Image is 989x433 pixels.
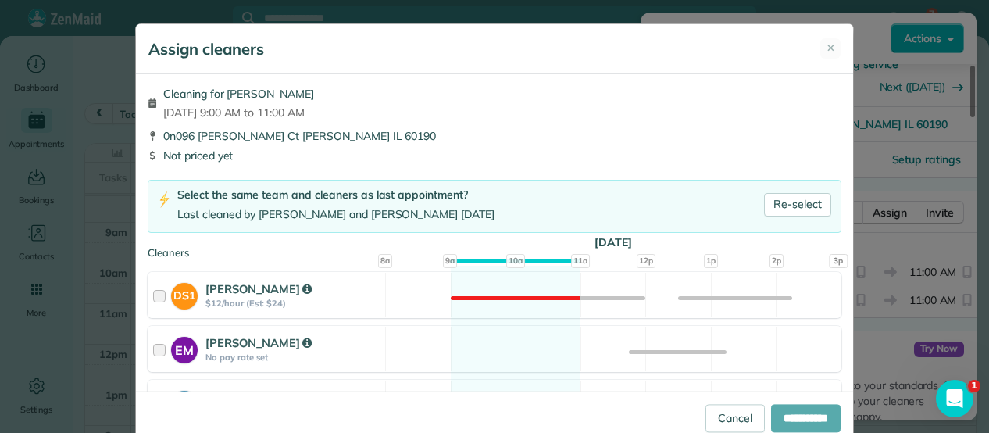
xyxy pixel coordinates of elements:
[177,187,495,203] div: Select the same team and cleaners as last appointment?
[764,193,831,216] a: Re-select
[148,245,841,250] div: Cleaners
[163,105,314,120] span: [DATE] 9:00 AM to 11:00 AM
[148,128,841,144] div: 0n096 [PERSON_NAME] Ct [PERSON_NAME] IL 60190
[158,191,171,208] img: lightning-bolt-icon-94e5364df696ac2de96d3a42b8a9ff6ba979493684c50e6bbbcda72601fa0d29.png
[968,380,980,392] span: 1
[936,380,973,417] iframe: Intercom live chat
[827,41,835,56] span: ✕
[148,38,264,60] h5: Assign cleaners
[205,335,312,350] strong: [PERSON_NAME]
[205,298,380,309] strong: $12/hour (Est: $24)
[171,283,198,304] strong: DS1
[205,352,380,363] strong: No pay rate set
[171,337,198,360] strong: EM
[148,148,841,163] div: Not priced yet
[205,281,312,296] strong: [PERSON_NAME]
[163,86,314,102] span: Cleaning for [PERSON_NAME]
[177,206,495,223] div: Last cleaned by [PERSON_NAME] and [PERSON_NAME] [DATE]
[205,389,312,404] strong: [PERSON_NAME]
[705,404,765,432] a: Cancel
